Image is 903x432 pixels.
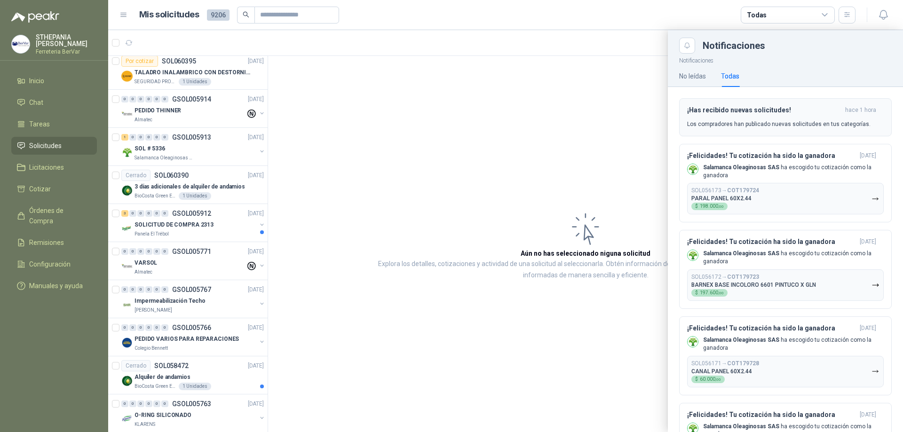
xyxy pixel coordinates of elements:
[207,9,230,21] span: 9206
[12,35,30,53] img: Company Logo
[703,423,779,430] b: Salamanca Oleaginosas SAS
[703,250,884,266] p: ha escogido tu cotización como la ganadora
[691,289,728,297] div: $
[727,187,759,194] b: COT179724
[703,41,892,50] div: Notificaciones
[700,291,724,295] span: 197.600
[11,94,97,111] a: Chat
[718,291,724,295] span: ,00
[29,259,71,269] span: Configuración
[29,205,88,226] span: Órdenes de Compra
[679,98,892,136] button: ¡Has recibido nuevas solicitudes!hace 1 hora Los compradores han publicado nuevas solicitudes en ...
[688,164,698,174] img: Company Logo
[668,54,903,65] p: Notificaciones
[747,10,767,20] div: Todas
[11,202,97,230] a: Órdenes de Compra
[243,11,249,18] span: search
[687,269,884,301] button: SOL056172→COT179723BARNEX BASE INCOLORO 6601 PINTUCO X GLN$197.600,00
[691,274,759,281] p: SOL056172 →
[11,115,97,133] a: Tareas
[845,106,876,114] span: hace 1 hora
[687,324,856,332] h3: ¡Felicidades! Tu cotización ha sido la ganadora
[727,360,759,367] b: COT179728
[36,34,97,47] p: STHEPANIA [PERSON_NAME]
[687,411,856,419] h3: ¡Felicidades! Tu cotización ha sido la ganadora
[691,203,728,210] div: $
[727,274,759,280] b: COT179723
[11,11,59,23] img: Logo peakr
[11,180,97,198] a: Cotizar
[691,195,752,202] p: PARAL PANEL 60X2.44
[687,356,884,387] button: SOL056171→COT179728CANAL PANEL 60X2.44$60.000,00
[687,238,856,246] h3: ¡Felicidades! Tu cotización ha sido la ganadora
[715,377,721,382] span: ,00
[703,336,884,352] p: ha escogido tu cotización como la ganadora
[29,237,64,248] span: Remisiones
[687,183,884,214] button: SOL056173→COT179724PARAL PANEL 60X2.44$198.000,00
[36,49,97,55] p: Ferreteria BerVar
[679,38,695,54] button: Close
[11,255,97,273] a: Configuración
[860,152,876,160] span: [DATE]
[691,360,759,367] p: SOL056171 →
[700,377,721,382] span: 60.000
[29,162,64,173] span: Licitaciones
[11,277,97,295] a: Manuales y ayuda
[687,106,841,114] h3: ¡Has recibido nuevas solicitudes!
[703,250,779,257] b: Salamanca Oleaginosas SAS
[11,234,97,251] a: Remisiones
[11,137,97,155] a: Solicitudes
[691,368,752,375] p: CANAL PANEL 60X2.44
[679,230,892,309] button: ¡Felicidades! Tu cotización ha sido la ganadora[DATE] Company LogoSalamanca Oleaginosas SAS ha es...
[679,144,892,223] button: ¡Felicidades! Tu cotización ha sido la ganadora[DATE] Company LogoSalamanca Oleaginosas SAS ha es...
[703,337,779,343] b: Salamanca Oleaginosas SAS
[29,97,43,108] span: Chat
[679,71,706,81] div: No leídas
[139,8,199,22] h1: Mis solicitudes
[688,337,698,347] img: Company Logo
[860,324,876,332] span: [DATE]
[703,164,779,171] b: Salamanca Oleaginosas SAS
[11,158,97,176] a: Licitaciones
[29,184,51,194] span: Cotizar
[687,152,856,160] h3: ¡Felicidades! Tu cotización ha sido la ganadora
[691,376,725,383] div: $
[29,76,44,86] span: Inicio
[691,282,816,288] p: BARNEX BASE INCOLORO 6601 PINTUCO X GLN
[691,187,759,194] p: SOL056173 →
[679,316,892,395] button: ¡Felicidades! Tu cotización ha sido la ganadora[DATE] Company LogoSalamanca Oleaginosas SAS ha es...
[11,72,97,90] a: Inicio
[29,141,62,151] span: Solicitudes
[29,281,83,291] span: Manuales y ayuda
[687,120,871,128] p: Los compradores han publicado nuevas solicitudes en tus categorías.
[860,238,876,246] span: [DATE]
[718,204,724,209] span: ,00
[29,119,50,129] span: Tareas
[703,164,884,180] p: ha escogido tu cotización como la ganadora
[700,204,724,209] span: 198.000
[860,411,876,419] span: [DATE]
[688,250,698,260] img: Company Logo
[721,71,739,81] div: Todas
